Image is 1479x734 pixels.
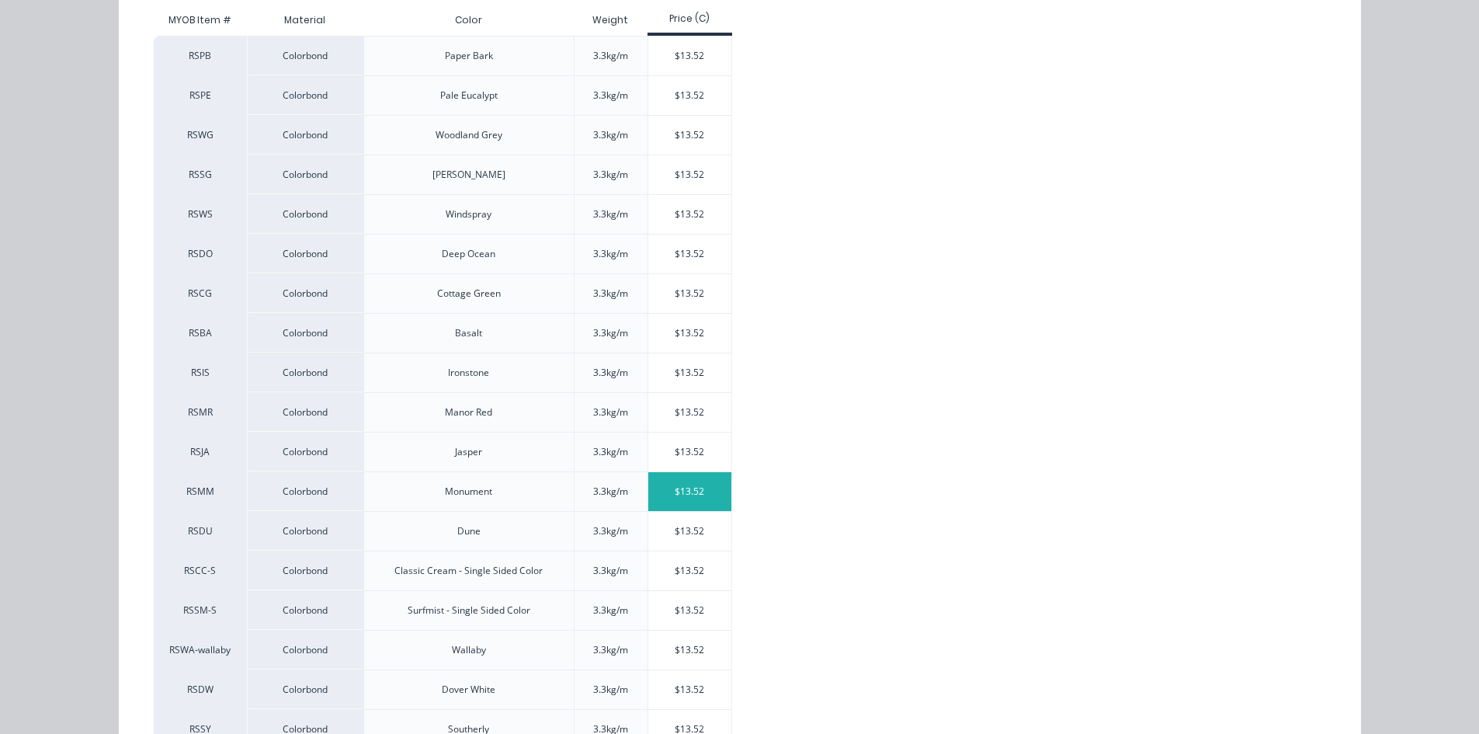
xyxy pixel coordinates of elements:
[154,392,247,432] div: RSMR
[648,314,731,353] div: $13.52
[436,128,502,142] div: Woodland Grey
[394,564,543,578] div: Classic Cream - Single Sided Color
[446,207,491,221] div: Windspray
[443,1,495,40] div: Color
[593,366,628,380] div: 3.3kg/m
[593,564,628,578] div: 3.3kg/m
[648,155,731,194] div: $13.52
[593,643,628,657] div: 3.3kg/m
[593,405,628,419] div: 3.3kg/m
[247,432,363,471] div: Colorbond
[648,235,731,273] div: $13.52
[445,485,492,499] div: Monument
[648,631,731,670] div: $13.52
[247,5,363,36] div: Material
[648,472,731,511] div: $13.52
[648,591,731,630] div: $13.52
[648,76,731,115] div: $13.52
[247,590,363,630] div: Colorbond
[593,207,628,221] div: 3.3kg/m
[442,247,495,261] div: Deep Ocean
[593,326,628,340] div: 3.3kg/m
[154,273,247,313] div: RSCG
[648,551,731,590] div: $13.52
[593,683,628,697] div: 3.3kg/m
[593,168,628,182] div: 3.3kg/m
[247,36,363,75] div: Colorbond
[445,405,492,419] div: Manor Red
[437,287,501,301] div: Cottage Green
[648,670,731,709] div: $13.52
[154,36,247,75] div: RSPB
[247,392,363,432] div: Colorbond
[154,75,247,115] div: RSPE
[455,326,482,340] div: Basalt
[593,524,628,538] div: 3.3kg/m
[593,287,628,301] div: 3.3kg/m
[648,393,731,432] div: $13.52
[154,471,247,511] div: RSMM
[408,604,530,617] div: Surfmist - Single Sided Color
[593,604,628,617] div: 3.3kg/m
[593,485,628,499] div: 3.3kg/m
[247,75,363,115] div: Colorbond
[648,37,731,75] div: $13.52
[247,511,363,551] div: Colorbond
[593,445,628,459] div: 3.3kg/m
[247,273,363,313] div: Colorbond
[154,590,247,630] div: RSSM-S
[154,432,247,471] div: RSJA
[455,445,482,459] div: Jasper
[247,194,363,234] div: Colorbond
[154,194,247,234] div: RSWS
[593,128,628,142] div: 3.3kg/m
[442,683,495,697] div: Dover White
[154,630,247,670] div: RSWA-wallaby
[247,313,363,353] div: Colorbond
[593,89,628,103] div: 3.3kg/m
[154,511,247,551] div: RSDU
[247,234,363,273] div: Colorbond
[247,115,363,155] div: Colorbond
[247,155,363,194] div: Colorbond
[648,433,731,471] div: $13.52
[647,12,732,26] div: Price (C)
[432,168,505,182] div: [PERSON_NAME]
[154,115,247,155] div: RSWG
[154,551,247,590] div: RSCC-S
[648,274,731,313] div: $13.52
[580,1,641,40] div: Weight
[247,630,363,670] div: Colorbond
[593,247,628,261] div: 3.3kg/m
[648,353,731,392] div: $13.52
[593,49,628,63] div: 3.3kg/m
[247,353,363,392] div: Colorbond
[154,155,247,194] div: RSSG
[648,195,731,234] div: $13.52
[457,524,481,538] div: Dune
[154,670,247,709] div: RSDW
[154,234,247,273] div: RSDO
[247,670,363,709] div: Colorbond
[445,49,493,63] div: Paper Bark
[247,551,363,590] div: Colorbond
[154,5,247,36] div: MYOB Item #
[154,353,247,392] div: RSIS
[440,89,498,103] div: Pale Eucalypt
[648,512,731,551] div: $13.52
[448,366,489,380] div: Ironstone
[452,643,486,657] div: Wallaby
[247,471,363,511] div: Colorbond
[648,116,731,155] div: $13.52
[154,313,247,353] div: RSBA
